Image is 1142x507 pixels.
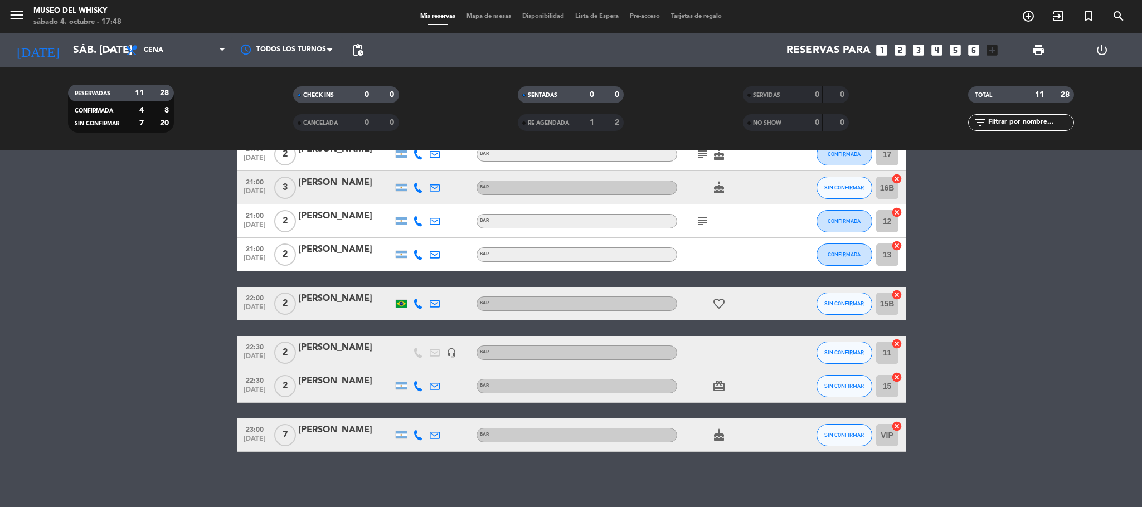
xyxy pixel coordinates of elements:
div: LOG OUT [1070,33,1134,67]
span: SERVIDAS [753,92,780,98]
span: Lista de Espera [570,13,624,19]
i: cancel [891,421,902,432]
span: 21:00 [241,242,269,255]
span: CONFIRMADA [828,251,861,257]
span: [DATE] [241,255,269,267]
button: CONFIRMADA [817,210,872,232]
span: BAR [480,301,489,305]
i: cancel [891,240,902,251]
i: looks_4 [930,43,944,57]
i: add_circle_outline [1022,9,1035,23]
i: arrow_drop_down [104,43,117,57]
strong: 8 [164,106,171,114]
span: BAR [480,350,489,354]
span: RE AGENDADA [528,120,569,126]
div: [PERSON_NAME] [298,423,393,437]
span: [DATE] [241,435,269,448]
i: turned_in_not [1082,9,1095,23]
strong: 28 [160,89,171,97]
span: BAR [480,432,489,437]
span: Cena [144,46,163,54]
span: 2 [274,210,296,232]
strong: 0 [815,119,819,126]
span: [DATE] [241,188,269,201]
span: BAR [480,218,489,223]
button: SIN CONFIRMAR [817,177,872,199]
span: Disponibilidad [517,13,570,19]
i: [DATE] [8,38,67,62]
strong: 0 [365,119,369,126]
span: 3 [274,177,296,199]
strong: 7 [139,119,144,127]
strong: 0 [840,119,847,126]
span: Tarjetas de regalo [665,13,727,19]
div: [PERSON_NAME] [298,242,393,257]
span: SIN CONFIRMAR [824,432,864,438]
span: print [1032,43,1045,57]
span: CANCELADA [303,120,338,126]
i: card_giftcard [712,379,726,393]
strong: 28 [1061,91,1072,99]
div: sábado 4. octubre - 17:48 [33,17,122,28]
div: MUSEO DEL WHISKY [33,6,122,17]
div: [PERSON_NAME] [298,374,393,388]
strong: 0 [840,91,847,99]
i: cake [712,181,726,194]
span: SIN CONFIRMAR [75,121,119,126]
div: [PERSON_NAME] [298,340,393,355]
span: CHECK INS [303,92,334,98]
i: cancel [891,207,902,218]
span: 22:00 [241,291,269,304]
span: TOTAL [975,92,992,98]
i: exit_to_app [1052,9,1065,23]
i: looks_one [874,43,889,57]
span: SIN CONFIRMAR [824,300,864,306]
strong: 0 [590,91,594,99]
span: 22:30 [241,373,269,386]
strong: 11 [1035,91,1044,99]
i: cake [712,428,726,442]
span: Reservas para [786,44,871,56]
span: 2 [274,143,296,165]
span: NO SHOW [753,120,781,126]
span: [DATE] [241,353,269,365]
span: 2 [274,375,296,397]
strong: 0 [615,91,621,99]
button: CONFIRMADA [817,243,872,266]
i: menu [8,7,25,23]
strong: 2 [615,119,621,126]
i: subject [696,148,709,161]
span: BAR [480,152,489,156]
i: subject [696,214,709,228]
strong: 0 [390,91,396,99]
i: looks_5 [948,43,963,57]
input: Filtrar por nombre... [987,116,1073,129]
button: SIN CONFIRMAR [817,342,872,364]
i: cancel [891,173,902,184]
strong: 1 [590,119,594,126]
span: 22:30 [241,340,269,353]
span: SIN CONFIRMAR [824,184,864,191]
span: Mapa de mesas [461,13,517,19]
div: [PERSON_NAME] [298,209,393,223]
span: BAR [480,185,489,189]
i: cancel [891,338,902,349]
i: search [1112,9,1125,23]
strong: 4 [139,106,144,114]
span: 23:00 [241,422,269,435]
button: SIN CONFIRMAR [817,375,872,397]
i: favorite_border [712,297,726,310]
i: looks_3 [911,43,926,57]
button: SIN CONFIRMAR [817,424,872,446]
span: pending_actions [351,43,365,57]
span: [DATE] [241,386,269,399]
i: headset_mic [446,348,456,358]
button: SIN CONFIRMAR [817,292,872,315]
i: looks_two [893,43,907,57]
div: [PERSON_NAME] [298,175,393,190]
i: looks_6 [966,43,981,57]
strong: 0 [390,119,396,126]
i: filter_list [974,116,987,129]
span: BAR [480,383,489,388]
span: RESERVADAS [75,91,110,96]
